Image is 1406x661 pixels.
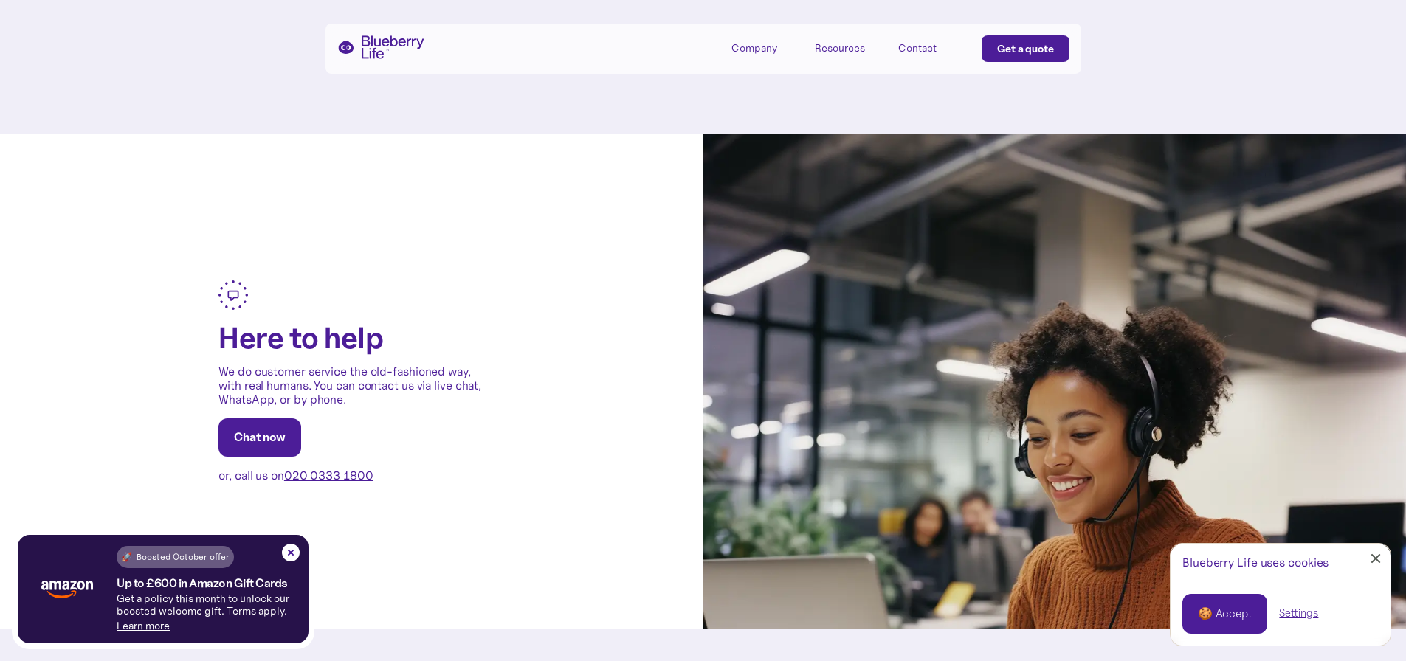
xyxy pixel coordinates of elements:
[218,418,300,457] a: Chat now
[218,322,383,353] h2: Here to help
[1279,606,1318,621] a: Settings
[117,592,309,617] p: Get a policy this month to unlock our boosted welcome gift. Terms apply.
[117,577,288,589] h4: Up to £600 in Amazon Gift Cards
[898,35,965,60] a: Contact
[731,42,777,55] div: Company
[337,35,424,59] a: home
[218,364,484,407] p: We do customer service the old-fashioned way, with real humans. You can contact us via live chat,...
[284,468,373,482] a: 020 0333 1800
[117,619,170,632] a: Learn more
[997,41,1054,56] div: Get a quote
[1182,556,1379,570] div: Blueberry Life uses cookies
[982,35,1069,62] a: Get a quote
[121,550,230,564] div: 🚀 Boosted October offer
[234,430,285,445] div: Chat now
[898,42,937,55] div: Contact
[1182,594,1267,634] a: 🍪 Accept
[731,35,798,60] div: Company
[218,468,373,482] p: or, call us on
[815,42,865,55] div: Resources
[815,35,881,60] div: Resources
[1198,606,1252,622] div: 🍪 Accept
[1361,544,1391,573] a: Close Cookie Popup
